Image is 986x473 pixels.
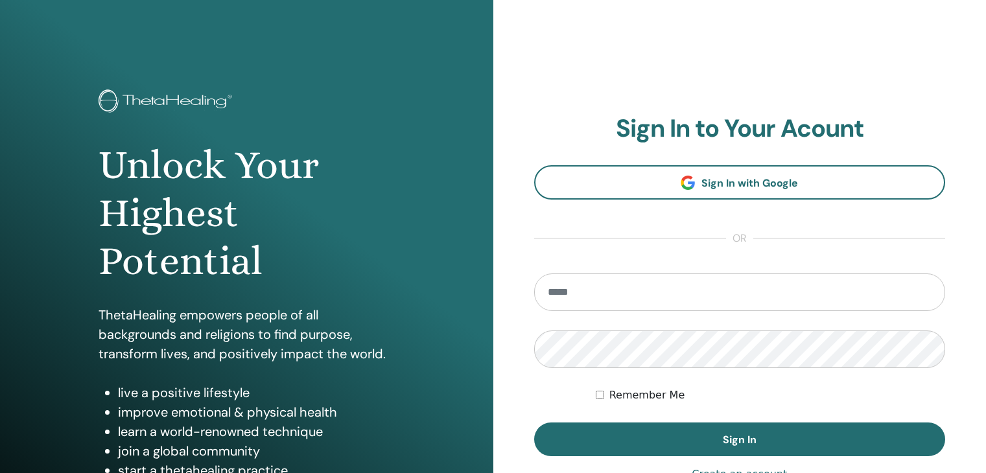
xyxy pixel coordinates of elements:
span: Sign In [723,433,757,446]
div: Keep me authenticated indefinitely or until I manually logout [596,387,945,403]
a: Sign In with Google [534,165,946,200]
h2: Sign In to Your Acount [534,114,946,144]
label: Remember Me [609,387,685,403]
li: improve emotional & physical health [118,402,395,422]
span: Sign In with Google [701,176,798,190]
span: or [726,231,753,246]
p: ThetaHealing empowers people of all backgrounds and religions to find purpose, transform lives, a... [99,305,395,363]
li: live a positive lifestyle [118,383,395,402]
button: Sign In [534,422,946,456]
h1: Unlock Your Highest Potential [99,141,395,286]
li: join a global community [118,441,395,461]
li: learn a world-renowned technique [118,422,395,441]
